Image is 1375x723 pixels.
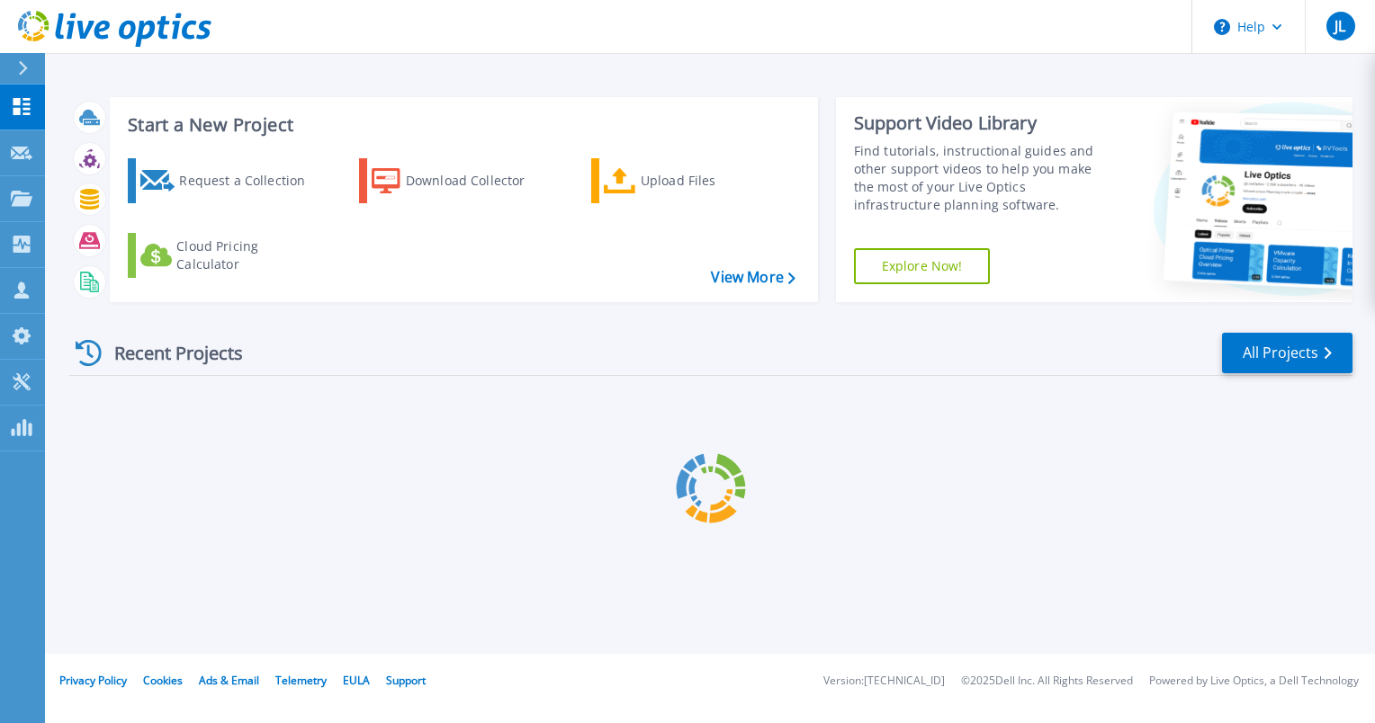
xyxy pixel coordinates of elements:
div: Upload Files [641,163,785,199]
div: Find tutorials, instructional guides and other support videos to help you make the most of your L... [854,142,1113,214]
li: Version: [TECHNICAL_ID] [823,675,945,687]
a: Explore Now! [854,248,991,284]
a: View More [711,269,795,286]
div: Cloud Pricing Calculator [176,237,320,273]
a: Support [386,673,426,688]
div: Recent Projects [69,331,267,375]
a: Download Collector [359,158,560,203]
a: Cloud Pricing Calculator [128,233,328,278]
div: Support Video Library [854,112,1113,135]
li: Powered by Live Optics, a Dell Technology [1149,675,1359,687]
span: JL [1335,19,1345,33]
h3: Start a New Project [128,115,795,135]
a: Telemetry [275,673,327,688]
a: Request a Collection [128,158,328,203]
a: Cookies [143,673,183,688]
a: All Projects [1222,333,1353,373]
a: EULA [343,673,370,688]
div: Request a Collection [179,163,323,199]
li: © 2025 Dell Inc. All Rights Reserved [961,675,1133,687]
div: Download Collector [406,163,550,199]
a: Ads & Email [199,673,259,688]
a: Upload Files [591,158,792,203]
a: Privacy Policy [59,673,127,688]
